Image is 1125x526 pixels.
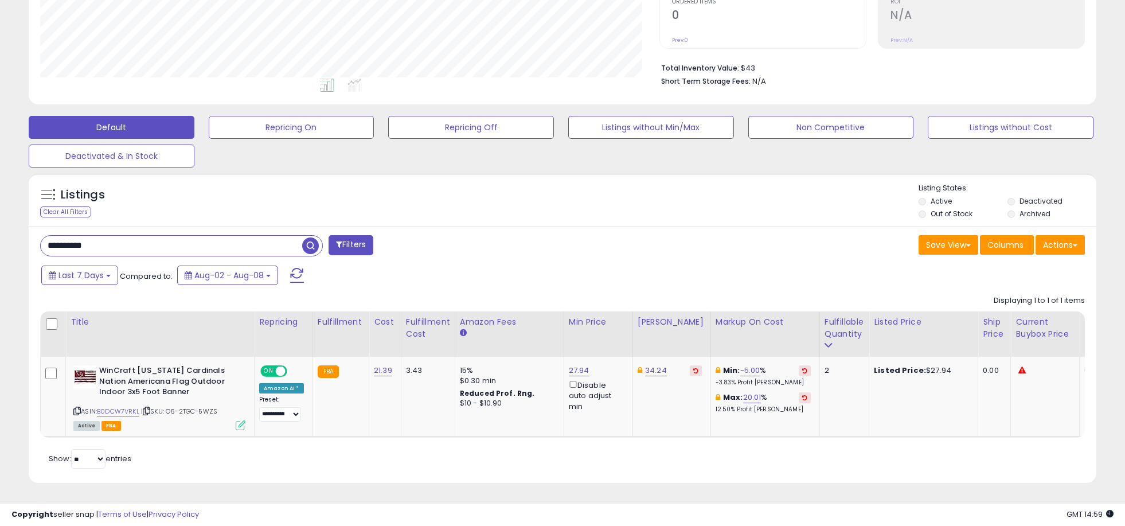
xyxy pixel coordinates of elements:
[1084,365,1122,376] div: 0%
[61,187,105,203] h5: Listings
[743,392,761,403] a: 20.01
[1019,209,1050,219] label: Archived
[825,316,864,340] div: Fulfillable Quantity
[101,421,121,431] span: FBA
[568,116,734,139] button: Listings without Min/Max
[177,266,278,285] button: Aug-02 - Aug-08
[890,37,913,44] small: Prev: N/A
[460,316,559,328] div: Amazon Fees
[460,399,555,408] div: $10 - $10.90
[460,328,467,338] small: Amazon Fees.
[1067,509,1114,520] span: 2025-08-17 14:59 GMT
[11,509,53,520] strong: Copyright
[49,453,131,464] span: Show: entries
[73,421,100,431] span: All listings currently available for purchase on Amazon
[672,37,688,44] small: Prev: 0
[919,235,978,255] button: Save View
[874,365,969,376] div: $27.94
[460,365,555,376] div: 15%
[40,206,91,217] div: Clear All Filters
[716,379,811,387] p: -3.83% Profit [PERSON_NAME]
[374,316,396,328] div: Cost
[874,365,926,376] b: Listed Price:
[318,365,339,378] small: FBA
[890,9,1084,24] h2: N/A
[980,235,1034,255] button: Columns
[406,365,446,376] div: 3.43
[120,271,173,282] span: Compared to:
[460,376,555,386] div: $0.30 min
[329,235,373,255] button: Filters
[740,365,760,376] a: -5.00
[406,316,450,340] div: Fulfillment Cost
[874,316,973,328] div: Listed Price
[259,316,308,328] div: Repricing
[149,509,199,520] a: Privacy Policy
[931,209,972,219] label: Out of Stock
[99,365,239,400] b: WinCraft [US_STATE] Cardinals Nation Americana Flag Outdoor Indoor 3x5 Foot Banner
[716,406,811,414] p: 12.50% Profit [PERSON_NAME]
[29,116,194,139] button: Default
[1015,316,1075,340] div: Current Buybox Price
[928,116,1093,139] button: Listings without Cost
[259,383,304,393] div: Amazon AI *
[723,365,740,376] b: Min:
[58,270,104,281] span: Last 7 Days
[374,365,392,376] a: 21.39
[645,365,667,376] a: 34.24
[318,316,364,328] div: Fulfillment
[723,392,743,403] b: Max:
[73,365,245,429] div: ASIN:
[286,367,304,376] span: OFF
[638,316,706,328] div: [PERSON_NAME]
[716,316,815,328] div: Markup on Cost
[388,116,554,139] button: Repricing Off
[661,76,751,86] b: Short Term Storage Fees:
[569,379,624,412] div: Disable auto adjust min
[29,145,194,167] button: Deactivated & In Stock
[569,316,628,328] div: Min Price
[661,63,739,73] b: Total Inventory Value:
[569,365,589,376] a: 27.94
[1036,235,1085,255] button: Actions
[983,365,1002,376] div: 0.00
[983,316,1006,340] div: Ship Price
[994,295,1085,306] div: Displaying 1 to 1 of 1 items
[987,239,1024,251] span: Columns
[710,311,819,357] th: The percentage added to the cost of goods (COGS) that forms the calculator for Min & Max prices.
[41,266,118,285] button: Last 7 Days
[209,116,374,139] button: Repricing On
[716,365,811,387] div: %
[194,270,264,281] span: Aug-02 - Aug-08
[919,183,1096,194] p: Listing States:
[661,60,1076,74] li: $43
[460,388,535,398] b: Reduced Prof. Rng.
[73,365,96,388] img: 41m51VKLR2L._SL40_.jpg
[931,196,952,206] label: Active
[97,407,139,416] a: B0DCW7VRKL
[98,509,147,520] a: Terms of Use
[259,396,304,422] div: Preset:
[748,116,914,139] button: Non Competitive
[825,365,860,376] div: 2
[261,367,276,376] span: ON
[141,407,217,416] span: | SKU: O6-2TGC-5WZS
[71,316,249,328] div: Title
[716,392,811,414] div: %
[672,9,866,24] h2: 0
[11,509,199,520] div: seller snap | |
[752,76,766,87] span: N/A
[1019,196,1062,206] label: Deactivated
